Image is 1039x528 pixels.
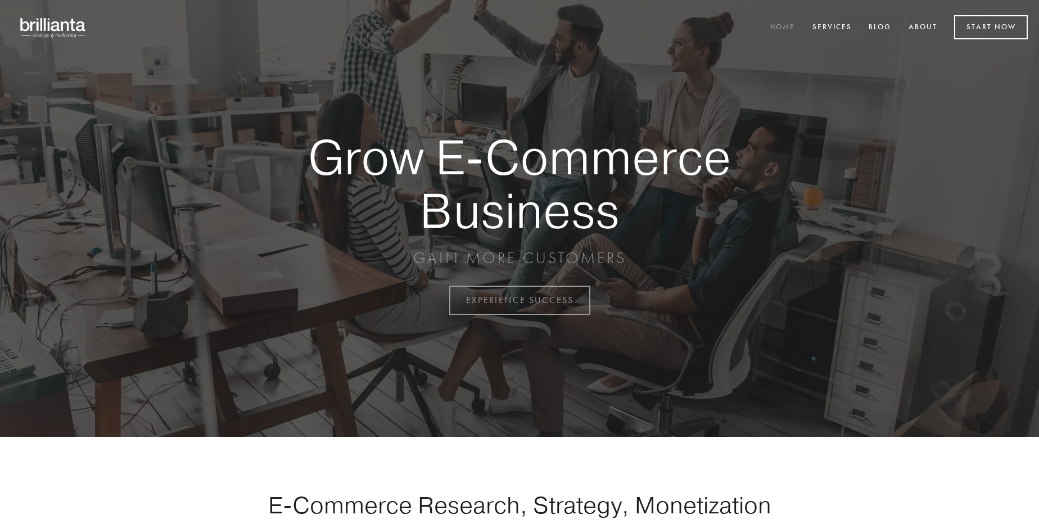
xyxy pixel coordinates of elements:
img: brillianta - research, strategy, marketing [11,11,96,44]
a: Home [763,19,802,37]
a: Services [805,19,859,37]
a: Blog [861,19,898,37]
a: EXPERIENCE SUCCESS [449,286,590,315]
a: About [901,19,945,37]
h1: E-Commerce Research, Strategy, Monetization [233,491,806,519]
p: GAIN MORE CUSTOMERS [269,248,770,268]
a: Start Now [954,15,1028,39]
strong: Grow E-Commerce Business [269,130,770,237]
